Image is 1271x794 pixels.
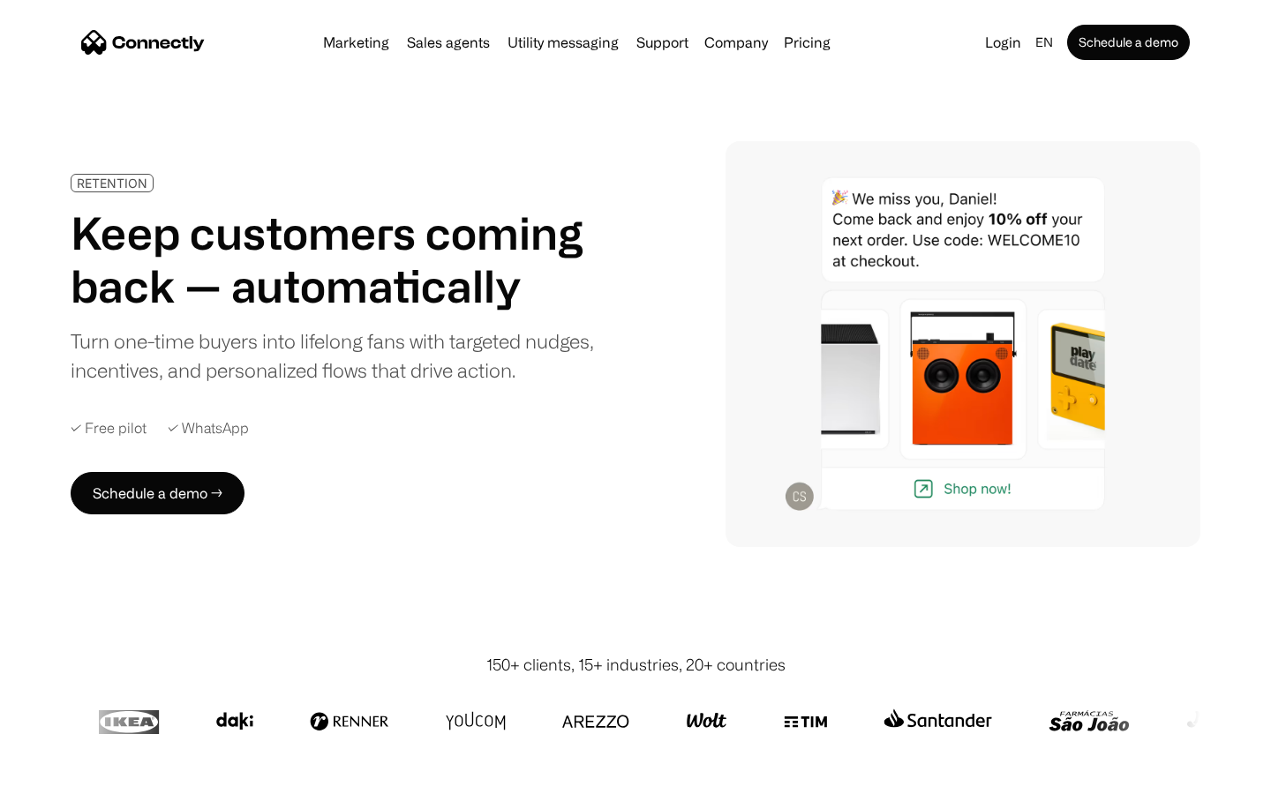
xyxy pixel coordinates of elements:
[71,326,607,385] div: Turn one-time buyers into lifelong fans with targeted nudges, incentives, and personalized flows ...
[704,30,768,55] div: Company
[168,420,249,437] div: ✓ WhatsApp
[1035,30,1053,55] div: en
[71,206,607,312] h1: Keep customers coming back — automatically
[35,763,106,788] ul: Language list
[77,176,147,190] div: RETENTION
[71,420,147,437] div: ✓ Free pilot
[400,35,497,49] a: Sales agents
[486,653,786,677] div: 150+ clients, 15+ industries, 20+ countries
[1067,25,1190,60] a: Schedule a demo
[777,35,838,49] a: Pricing
[18,761,106,788] aside: Language selected: English
[500,35,626,49] a: Utility messaging
[316,35,396,49] a: Marketing
[978,30,1028,55] a: Login
[71,472,244,514] a: Schedule a demo →
[629,35,696,49] a: Support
